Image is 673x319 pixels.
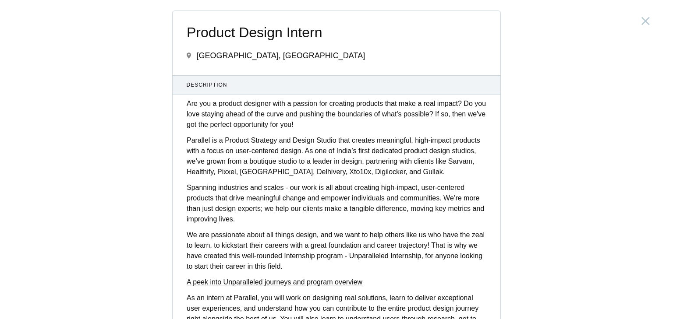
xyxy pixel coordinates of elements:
span: Description [187,81,487,89]
p: Are you a product designer with a passion for creating products that make a real impact? Do you l... [187,98,486,130]
span: [GEOGRAPHIC_DATA], [GEOGRAPHIC_DATA] [196,51,365,60]
a: A peek into Unparalleled journeys and program overview [187,278,362,286]
strong: . [280,263,282,270]
p: Parallel is a Product Strategy and Design Studio that creates meaningful, high-impact products wi... [187,135,486,177]
p: Spanning industries and scales - our work is all about creating high-impact, user-centered produc... [187,182,486,224]
p: We are passionate about all things design, and we want to help others like us who have the zeal t... [187,230,486,272]
span: Product Design Intern [187,25,486,40]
